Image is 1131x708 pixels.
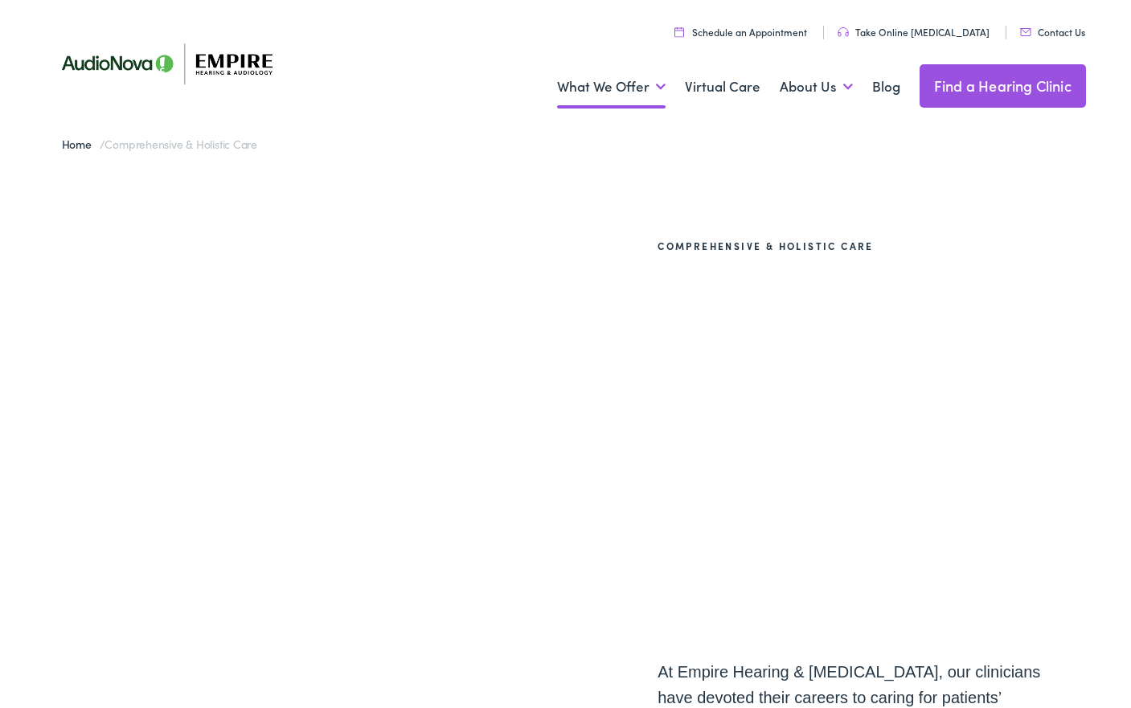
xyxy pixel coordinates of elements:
[838,27,849,37] img: utility icon
[780,57,853,117] a: About Us
[920,64,1086,108] a: Find a Hearing Clinic
[685,57,760,117] a: Virtual Care
[62,136,100,152] a: Home
[872,57,900,117] a: Blog
[658,240,1043,252] h2: Comprehensive & Holistic Care
[1020,28,1031,36] img: utility icon
[674,27,684,37] img: utility icon
[557,57,666,117] a: What We Offer
[1020,25,1085,39] a: Contact Us
[62,136,258,152] span: /
[674,25,807,39] a: Schedule an Appointment
[104,136,257,152] span: Comprehensive & Holistic Care
[838,25,990,39] a: Take Online [MEDICAL_DATA]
